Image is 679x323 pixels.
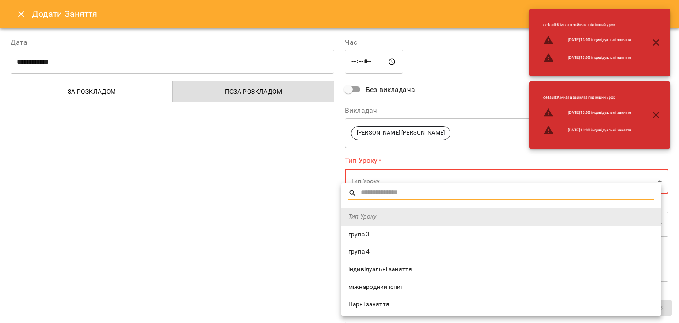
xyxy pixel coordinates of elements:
li: [DATE] 13:00 індивідуальні заняття [536,49,638,66]
span: Тип Уроку [348,212,654,221]
li: [DATE] 13:00 індивідуальні заняття [536,104,638,122]
span: міжнародний іспит [348,283,654,292]
span: група 3 [348,230,654,239]
li: default : Кімната зайнята під інший урок [536,91,638,104]
li: default : Кімната зайнята під інший урок [536,19,638,31]
span: індивідуальні заняття [348,265,654,274]
li: [DATE] 13:00 індивідуальні заняття [536,31,638,49]
span: група 4 [348,247,654,256]
span: Парні заняття [348,300,654,309]
li: [DATE] 13:00 індивідуальні заняття [536,121,638,139]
